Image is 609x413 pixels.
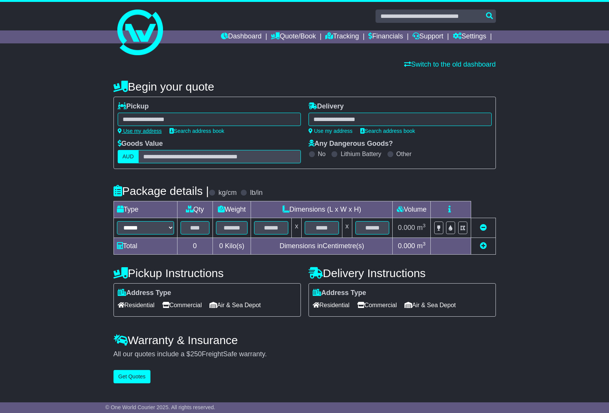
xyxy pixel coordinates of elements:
[423,241,426,247] sup: 3
[308,128,353,134] a: Use my address
[118,102,149,111] label: Pickup
[118,299,155,311] span: Residential
[190,350,202,358] span: 250
[113,350,496,359] div: All our quotes include a $ FreightSafe warranty.
[113,334,496,346] h4: Warranty & Insurance
[105,404,216,410] span: © One World Courier 2025. All rights reserved.
[404,61,496,68] a: Switch to the old dashboard
[118,289,171,297] label: Address Type
[118,140,163,148] label: Goods Value
[213,201,251,218] td: Weight
[271,30,316,43] a: Quote/Book
[423,223,426,228] sup: 3
[393,201,431,218] td: Volume
[113,370,151,383] button: Get Quotes
[113,238,177,255] td: Total
[177,201,213,218] td: Qty
[480,242,487,250] a: Add new item
[221,30,262,43] a: Dashboard
[325,30,359,43] a: Tracking
[340,150,381,158] label: Lithium Battery
[412,30,443,43] a: Support
[177,238,213,255] td: 0
[219,242,223,250] span: 0
[360,128,415,134] a: Search address book
[169,128,224,134] a: Search address book
[404,299,456,311] span: Air & Sea Depot
[251,201,393,218] td: Dimensions (L x W x H)
[368,30,403,43] a: Financials
[162,299,202,311] span: Commercial
[357,299,397,311] span: Commercial
[209,299,261,311] span: Air & Sea Depot
[313,299,350,311] span: Residential
[313,289,366,297] label: Address Type
[417,242,426,250] span: m
[308,267,496,279] h4: Delivery Instructions
[292,218,302,238] td: x
[396,150,412,158] label: Other
[113,201,177,218] td: Type
[251,238,393,255] td: Dimensions in Centimetre(s)
[113,267,301,279] h4: Pickup Instructions
[118,150,139,163] label: AUD
[318,150,326,158] label: No
[308,102,344,111] label: Delivery
[213,238,251,255] td: Kilo(s)
[218,189,237,197] label: kg/cm
[480,224,487,231] a: Remove this item
[453,30,486,43] a: Settings
[113,185,209,197] h4: Package details |
[398,242,415,250] span: 0.000
[250,189,262,197] label: lb/in
[398,224,415,231] span: 0.000
[118,128,162,134] a: Use my address
[113,80,496,93] h4: Begin your quote
[342,218,352,238] td: x
[308,140,393,148] label: Any Dangerous Goods?
[417,224,426,231] span: m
